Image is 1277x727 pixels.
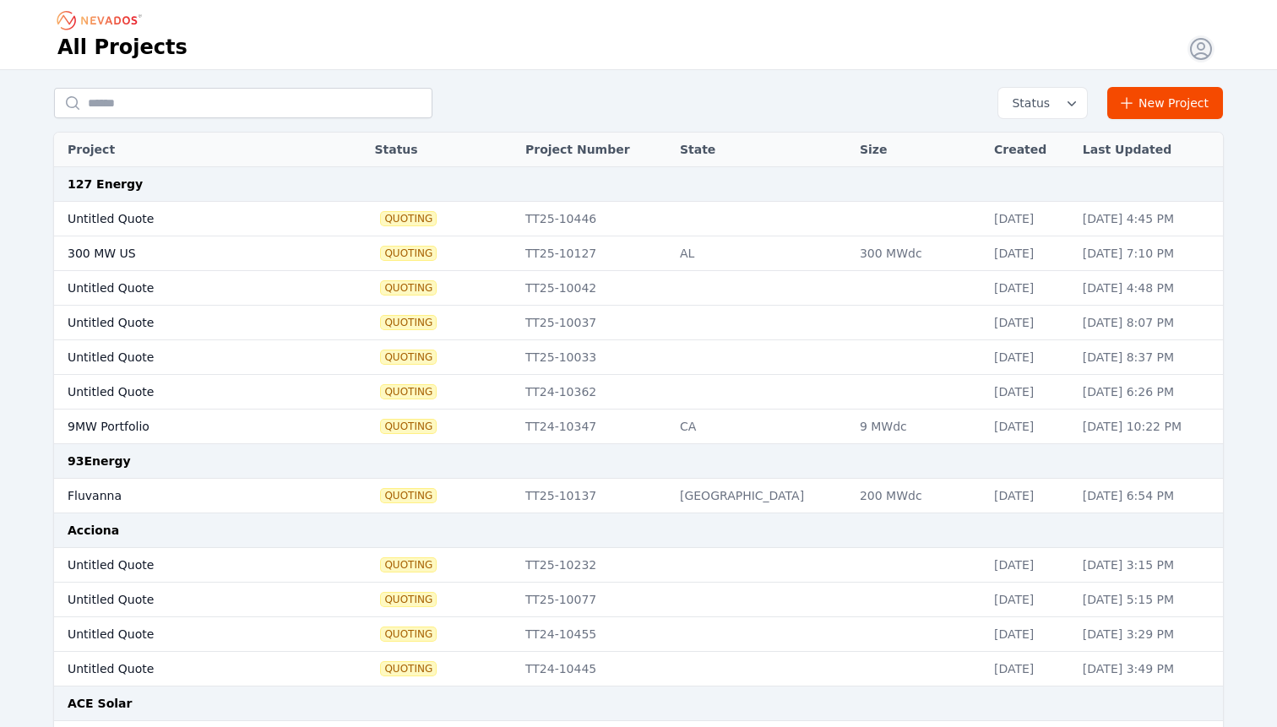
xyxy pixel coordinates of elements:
[381,350,436,364] span: Quoting
[1074,617,1223,652] td: [DATE] 3:29 PM
[54,133,323,167] th: Project
[517,133,671,167] th: Project Number
[54,479,323,513] td: Fluvanna
[54,583,323,617] td: Untitled Quote
[1074,306,1223,340] td: [DATE] 8:07 PM
[54,375,323,410] td: Untitled Quote
[1074,375,1223,410] td: [DATE] 6:26 PM
[517,202,671,236] td: TT25-10446
[517,410,671,444] td: TT24-10347
[986,375,1074,410] td: [DATE]
[381,316,436,329] span: Quoting
[381,385,436,399] span: Quoting
[54,652,1223,686] tr: Untitled QuoteQuotingTT24-10445[DATE][DATE] 3:49 PM
[54,306,1223,340] tr: Untitled QuoteQuotingTT25-10037[DATE][DATE] 8:07 PM
[57,7,147,34] nav: Breadcrumb
[517,548,671,583] td: TT25-10232
[1074,133,1223,167] th: Last Updated
[986,271,1074,306] td: [DATE]
[381,247,436,260] span: Quoting
[1005,95,1050,111] span: Status
[851,479,986,513] td: 200 MWdc
[54,271,1223,306] tr: Untitled QuoteQuotingTT25-10042[DATE][DATE] 4:48 PM
[671,133,851,167] th: State
[54,340,323,375] td: Untitled Quote
[54,167,1223,202] td: 127 Energy
[1074,340,1223,375] td: [DATE] 8:37 PM
[54,617,1223,652] tr: Untitled QuoteQuotingTT24-10455[DATE][DATE] 3:29 PM
[851,236,986,271] td: 300 MWdc
[1074,236,1223,271] td: [DATE] 7:10 PM
[1074,583,1223,617] td: [DATE] 5:15 PM
[851,133,986,167] th: Size
[1074,548,1223,583] td: [DATE] 3:15 PM
[1074,202,1223,236] td: [DATE] 4:45 PM
[517,583,671,617] td: TT25-10077
[381,281,436,295] span: Quoting
[517,375,671,410] td: TT24-10362
[986,202,1074,236] td: [DATE]
[671,236,851,271] td: AL
[1074,271,1223,306] td: [DATE] 4:48 PM
[54,617,323,652] td: Untitled Quote
[381,662,436,675] span: Quoting
[381,420,436,433] span: Quoting
[517,271,671,306] td: TT25-10042
[54,340,1223,375] tr: Untitled QuoteQuotingTT25-10033[DATE][DATE] 8:37 PM
[986,306,1074,340] td: [DATE]
[54,583,1223,617] tr: Untitled QuoteQuotingTT25-10077[DATE][DATE] 5:15 PM
[54,513,1223,548] td: Acciona
[986,133,1074,167] th: Created
[986,583,1074,617] td: [DATE]
[381,558,436,572] span: Quoting
[54,410,1223,444] tr: 9MW PortfolioQuotingTT24-10347CA9 MWdc[DATE][DATE] 10:22 PM
[54,236,323,271] td: 300 MW US
[1107,87,1223,119] a: New Project
[998,88,1087,118] button: Status
[381,627,436,641] span: Quoting
[671,410,851,444] td: CA
[986,652,1074,686] td: [DATE]
[517,617,671,652] td: TT24-10455
[517,652,671,686] td: TT24-10445
[381,489,436,502] span: Quoting
[986,410,1074,444] td: [DATE]
[986,479,1074,513] td: [DATE]
[381,593,436,606] span: Quoting
[57,34,187,61] h1: All Projects
[54,479,1223,513] tr: FluvannaQuotingTT25-10137[GEOGRAPHIC_DATA]200 MWdc[DATE][DATE] 6:54 PM
[986,236,1074,271] td: [DATE]
[851,410,986,444] td: 9 MWdc
[54,444,1223,479] td: 93Energy
[986,617,1074,652] td: [DATE]
[54,410,323,444] td: 9MW Portfolio
[54,306,323,340] td: Untitled Quote
[54,202,1223,236] tr: Untitled QuoteQuotingTT25-10446[DATE][DATE] 4:45 PM
[517,479,671,513] td: TT25-10137
[1074,410,1223,444] td: [DATE] 10:22 PM
[1074,479,1223,513] td: [DATE] 6:54 PM
[517,340,671,375] td: TT25-10033
[54,548,1223,583] tr: Untitled QuoteQuotingTT25-10232[DATE][DATE] 3:15 PM
[1074,652,1223,686] td: [DATE] 3:49 PM
[54,375,1223,410] tr: Untitled QuoteQuotingTT24-10362[DATE][DATE] 6:26 PM
[986,548,1074,583] td: [DATE]
[517,306,671,340] td: TT25-10037
[54,652,323,686] td: Untitled Quote
[54,236,1223,271] tr: 300 MW USQuotingTT25-10127AL300 MWdc[DATE][DATE] 7:10 PM
[366,133,517,167] th: Status
[54,548,323,583] td: Untitled Quote
[54,686,1223,721] td: ACE Solar
[381,212,436,225] span: Quoting
[986,340,1074,375] td: [DATE]
[517,236,671,271] td: TT25-10127
[671,479,851,513] td: [GEOGRAPHIC_DATA]
[54,271,323,306] td: Untitled Quote
[54,202,323,236] td: Untitled Quote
